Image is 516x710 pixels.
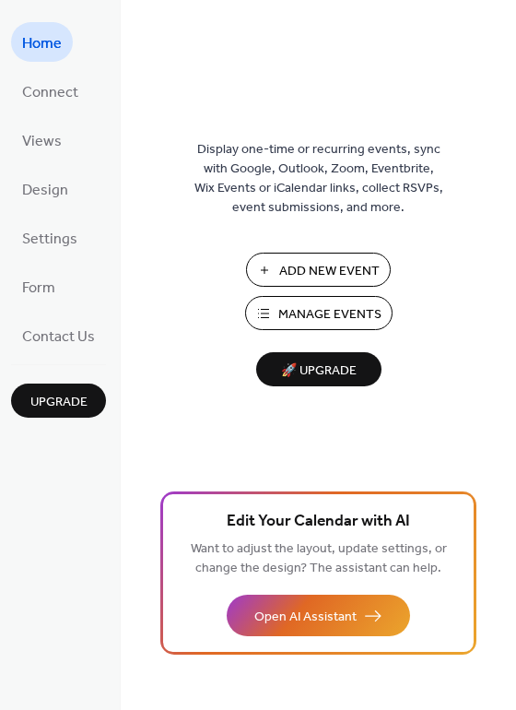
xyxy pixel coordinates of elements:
[254,608,357,627] span: Open AI Assistant
[11,120,73,160] a: Views
[194,140,443,218] span: Display one-time or recurring events, sync with Google, Outlook, Zoom, Eventbrite, Wix Events or ...
[11,266,66,306] a: Form
[22,127,62,156] span: Views
[227,595,410,636] button: Open AI Assistant
[246,253,391,287] button: Add New Event
[22,78,78,107] span: Connect
[22,30,62,58] span: Home
[22,274,55,302] span: Form
[11,384,106,418] button: Upgrade
[256,352,381,386] button: 🚀 Upgrade
[22,176,68,205] span: Design
[227,509,410,535] span: Edit Your Calendar with AI
[191,537,447,581] span: Want to adjust the layout, update settings, or change the design? The assistant can help.
[279,262,380,281] span: Add New Event
[11,22,73,62] a: Home
[11,71,89,111] a: Connect
[245,296,393,330] button: Manage Events
[22,323,95,351] span: Contact Us
[267,359,370,384] span: 🚀 Upgrade
[30,393,88,412] span: Upgrade
[11,169,79,208] a: Design
[278,305,381,325] span: Manage Events
[22,225,77,254] span: Settings
[11,218,88,257] a: Settings
[11,315,106,355] a: Contact Us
